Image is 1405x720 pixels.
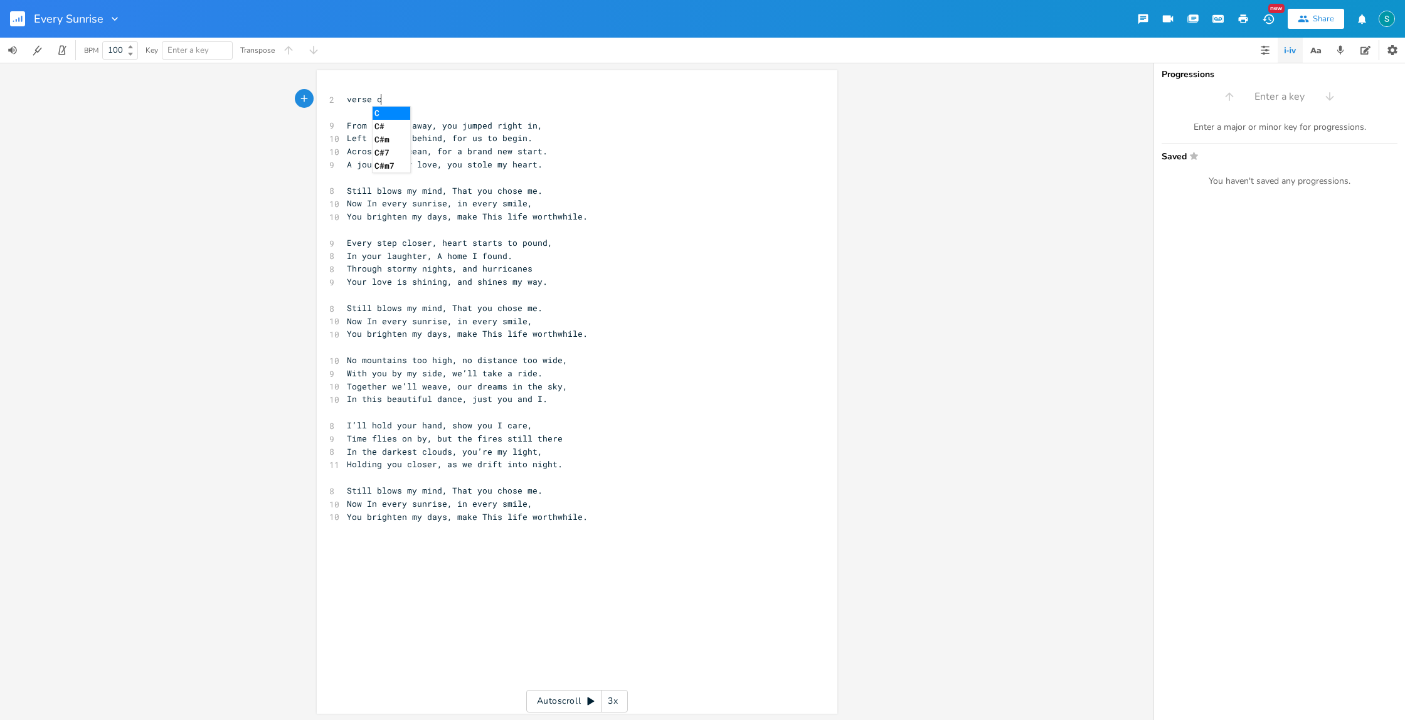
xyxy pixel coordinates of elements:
button: New [1256,8,1281,30]
span: I’ll hold your hand, show you I care, [347,420,533,431]
span: Enter a key [1254,90,1305,104]
div: Progressions [1162,70,1397,79]
li: C# [373,120,410,133]
div: BPM [84,47,98,54]
li: C#m [373,133,410,146]
span: Enter a key [167,45,209,56]
span: Saved [1162,151,1390,161]
span: Every step closer, heart starts to pound, [347,237,553,248]
span: Across the ocean, for a brand new start. [347,146,548,157]
span: You brighten my days, make This life worthwhile. [347,211,588,222]
span: Now In every sunrise, in every smile, [347,198,533,209]
span: From a world away, you jumped right in, [347,120,543,131]
button: Share [1288,9,1344,29]
span: Your love is shining, and shines my way. [347,276,548,287]
div: You haven't saved any progressions. [1162,176,1397,187]
span: A journey for love, you stole my heart. [347,159,543,170]
div: Enter a major or minor key for progressions. [1162,122,1397,133]
span: You brighten my days, make This life worthwhile. [347,511,588,522]
span: Holding you closer, as we drift into night. [347,458,563,470]
span: Now In every sunrise, in every smile, [347,315,533,327]
span: Still blows my mind, That you chose me. [347,302,543,314]
div: Transpose [240,46,275,54]
img: Stevie Jay [1379,11,1395,27]
span: In this beautiful dance, just you and I. [347,393,548,405]
span: Together we’ll weave, our dreams in the sky, [347,381,568,392]
div: New [1268,4,1285,13]
span: Left so much behind, for us to begin. [347,132,533,144]
div: Share [1313,13,1334,24]
span: Now In every sunrise, in every smile, [347,498,533,509]
li: C [373,107,410,120]
span: Still blows my mind, That you chose me. [347,485,543,496]
span: You brighten my days, make This life worthwhile. [347,328,588,339]
li: C#m7 [373,159,410,172]
span: Through stormy nights, and hurricanes [347,263,533,274]
div: Key [146,46,158,54]
li: C#7 [373,146,410,159]
div: 3x [602,690,624,712]
div: Autoscroll [526,690,628,712]
span: In your laughter, A home I found. [347,250,512,262]
span: With you by my side, we’ll take a ride. [347,368,543,379]
span: No mountains too high, no distance too wide, [347,354,568,366]
span: In the darkest clouds, you’re my light, [347,446,543,457]
span: Every Sunrise [34,13,103,24]
span: verse c [347,93,382,105]
span: Still blows my mind, That you chose me. [347,185,543,196]
span: Time flies on by, but the fires still there [347,433,563,444]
